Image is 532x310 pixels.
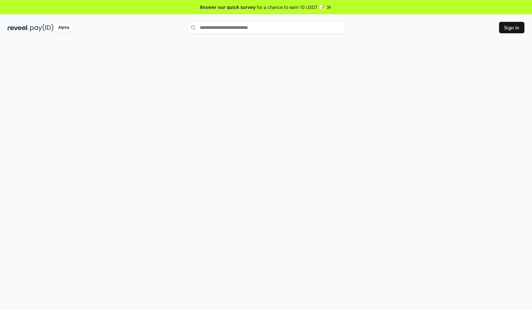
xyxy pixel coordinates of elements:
[257,4,325,10] span: for a chance to earn 10 USDT 📝
[30,24,54,32] img: pay_id
[499,22,524,33] button: Sign In
[200,4,256,10] span: Answer our quick survey
[8,24,29,32] img: reveel_dark
[55,24,73,32] div: Alpha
